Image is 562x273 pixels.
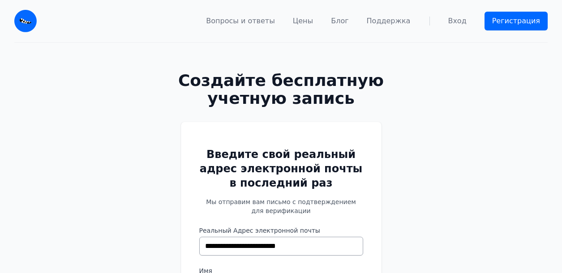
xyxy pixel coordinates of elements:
[206,17,275,25] ya-tr-span: Вопросы и ответы
[448,16,466,26] a: Вход
[367,17,411,25] ya-tr-span: Поддержка
[206,198,356,214] ya-tr-span: Мы отправим вам письмо с подтверждением для верификации
[199,227,320,234] ya-tr-span: Реальный Адрес электронной почты
[331,16,348,26] a: Блог
[178,71,384,107] ya-tr-span: Создайте бесплатную учетную запись
[367,16,411,26] a: Поддержка
[293,17,313,25] ya-tr-span: Цены
[293,16,313,26] a: Цены
[492,16,540,26] ya-tr-span: Регистрация
[200,148,363,189] ya-tr-span: Введите свой реальный адрес электронной почты в последний раз
[485,12,548,30] a: Регистрация
[14,10,37,32] img: Монстр электронной почты
[331,17,348,25] ya-tr-span: Блог
[448,17,466,25] ya-tr-span: Вход
[206,16,275,26] a: Вопросы и ответы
